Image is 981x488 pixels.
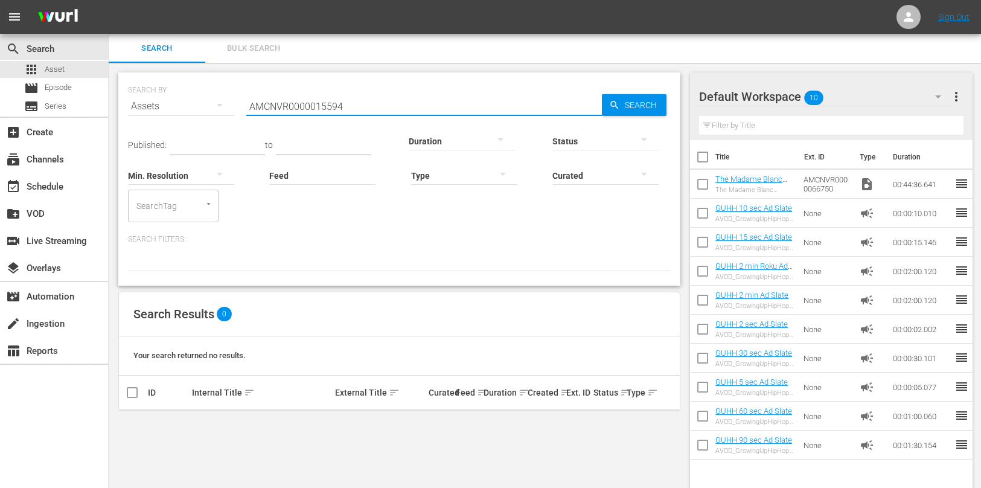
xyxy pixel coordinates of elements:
span: to [265,140,273,150]
div: AVOD_GrowingUpHipHopWeTV_WillBeRightBack _60sec_RB24_S01398805003 [715,418,794,426]
button: more_vert [949,82,963,111]
button: Search [602,94,666,116]
span: Create [6,125,21,140]
div: Default Workspace [699,80,953,114]
span: Your search returned no results. [133,351,246,360]
div: External Title [335,385,425,400]
span: Search Results [133,307,214,321]
span: more_vert [949,89,963,104]
span: Ad [860,235,874,249]
div: AVOD_GrowingUpHipHopWeTV_WillBeRightBack _2MinCountdown_RB24_S01398804001-Roku [715,273,794,281]
div: Status [593,385,623,400]
span: 10 [804,85,823,111]
span: Asset [24,62,39,77]
span: sort [620,387,631,398]
span: Series [45,100,66,112]
img: ans4CAIJ8jUAAAAAAAAAAAAAAAAAAAAAAAAgQb4GAAAAAAAAAAAAAAAAAAAAAAAAJMjXAAAAAAAAAAAAAAAAAAAAAAAAgAT5G... [29,3,87,31]
td: 00:00:02.002 [888,315,954,344]
td: 00:00:15.146 [888,228,954,257]
span: Episode [45,82,72,94]
a: GUHH 2 sec Ad Slate [715,319,788,329]
span: Live Streaming [6,234,21,248]
a: GUHH 2 min Roku Ad Slate [715,262,793,280]
span: Asset [45,63,65,75]
span: reorder [954,408,969,423]
td: 00:01:30.154 [888,431,954,460]
span: reorder [954,437,969,452]
button: Open [203,198,214,210]
td: None [799,315,855,344]
td: 00:01:00.060 [888,402,954,431]
a: The Madame Blanc Mysteries 103: Episode 3 [715,175,787,202]
th: Ext. ID [797,140,853,174]
a: GUHH 2 min Ad Slate [715,291,788,300]
div: Created [528,385,563,400]
span: Ad [860,351,874,365]
td: 00:00:05.077 [888,373,954,402]
span: reorder [954,263,969,278]
div: Duration [484,385,524,400]
span: Reports [6,344,21,358]
div: Internal Title [192,385,331,400]
span: Ad [860,438,874,452]
span: Search [116,42,198,56]
td: None [799,402,855,431]
a: GUHH 10 sec Ad Slate [715,204,792,213]
td: None [799,199,855,228]
td: 00:02:00.120 [888,286,954,315]
div: AVOD_GrowingUpHipHopWeTV_WillBeRightBack _30sec_RB24_S01398805004 [715,360,794,368]
td: None [799,373,855,402]
th: Title [715,140,796,174]
span: sort [389,387,400,398]
span: Ad [860,293,874,307]
a: Sign Out [938,12,970,22]
div: AVOD_GrowingUpHipHopWeTV_WillBeRightBack _10sec_RB24_S01398805006 [715,215,794,223]
span: Ingestion [6,316,21,331]
div: Assets [128,89,234,123]
div: Ext. ID [566,388,590,397]
span: reorder [954,321,969,336]
span: Bulk Search [212,42,295,56]
span: reorder [954,205,969,220]
td: AMCNVR0000066750 [799,170,855,199]
div: Feed [456,385,480,400]
td: 00:00:30.101 [888,344,954,373]
th: Type [852,140,886,174]
span: Overlays [6,261,21,275]
td: 00:02:00.120 [888,257,954,286]
span: Schedule [6,179,21,194]
span: Automation [6,289,21,304]
td: 00:44:36.641 [888,170,954,199]
span: reorder [954,379,969,394]
td: None [799,228,855,257]
a: GUHH 15 sec Ad Slate [715,233,792,242]
span: Ad [860,322,874,336]
span: Published: [128,140,167,150]
span: Ad [860,409,874,423]
span: Channels [6,152,21,167]
td: None [799,431,855,460]
div: AVOD_GrowingUpHipHopWeTV_WillBeRightBack _5sec_RB24_S01398805007 [715,389,794,397]
div: ID [148,388,188,397]
a: GUHH 5 sec Ad Slate [715,377,788,387]
div: AVOD_GrowingUpHipHopWeTV_WillBeRightBack _2Min_RB24_S01398805001 [715,302,794,310]
span: menu [7,10,22,24]
div: AVOD_GrowingUpHipHopWeTV_WillBeRightBack _15sec_RB24_S01398805005 [715,244,794,252]
td: None [799,344,855,373]
span: sort [560,387,571,398]
span: VOD [6,207,21,221]
div: The Madame Blanc Mysteries 103: Episode 3 [715,186,794,194]
td: 00:00:10.010 [888,199,954,228]
span: Video [860,177,874,191]
div: Type [627,385,645,400]
div: Curated [429,388,453,397]
div: AVOD_GrowingUpHipHopWeTV_WillBeRightBack _90sec_RB24_S01398805002 [715,447,794,455]
span: Episode [24,81,39,95]
span: 0 [217,307,232,321]
span: sort [477,387,488,398]
a: GUHH 30 sec Ad Slate [715,348,792,358]
span: reorder [954,234,969,249]
span: sort [244,387,255,398]
span: Ad [860,380,874,394]
p: Search Filters: [128,234,671,245]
